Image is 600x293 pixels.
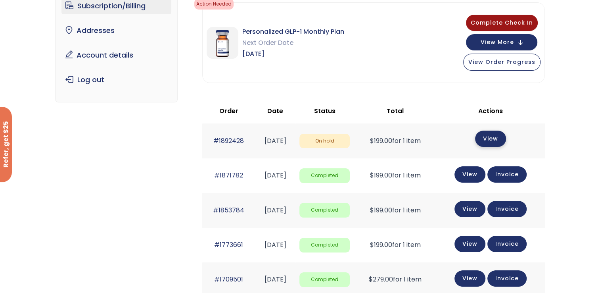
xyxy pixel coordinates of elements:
[370,171,374,180] span: $
[463,54,541,71] button: View Order Progress
[370,206,374,215] span: $
[354,158,436,193] td: for 1 item
[487,201,527,217] a: Invoice
[219,106,238,116] span: Order
[299,272,350,287] span: Completed
[265,171,286,180] time: [DATE]
[487,270,527,287] a: Invoice
[387,106,404,116] span: Total
[466,34,537,50] button: View More
[454,201,485,217] a: View
[454,270,485,287] a: View
[242,48,344,60] span: [DATE]
[370,206,392,215] span: 199.00
[299,203,350,218] span: Completed
[214,171,243,180] a: #1871782
[299,238,350,253] span: Completed
[466,15,538,31] button: Complete Check In
[454,236,485,252] a: View
[354,193,436,227] td: for 1 item
[242,26,344,37] span: Personalized GLP-1 Monthly Plan
[454,166,485,183] a: View
[478,106,503,116] span: Actions
[314,106,335,116] span: Status
[481,40,514,45] span: View More
[354,228,436,262] td: for 1 item
[242,37,344,48] span: Next Order Date
[487,166,527,183] a: Invoice
[369,275,373,284] span: $
[61,47,171,64] a: Account details
[370,136,392,145] span: 199.00
[265,136,286,145] time: [DATE]
[265,240,286,249] time: [DATE]
[471,19,533,27] span: Complete Check In
[267,106,283,116] span: Date
[299,168,350,183] span: Completed
[354,123,436,158] td: for 1 item
[213,206,244,215] a: #1853784
[369,275,393,284] span: 279.00
[370,240,374,249] span: $
[299,134,350,148] span: On hold
[487,236,527,252] a: Invoice
[61,71,171,88] a: Log out
[61,22,171,39] a: Addresses
[214,240,243,249] a: #1773661
[370,171,392,180] span: 199.00
[475,131,506,147] a: View
[370,240,392,249] span: 199.00
[265,275,286,284] time: [DATE]
[370,136,374,145] span: $
[468,58,535,66] span: View Order Progress
[214,275,243,284] a: #1709501
[213,136,244,145] a: #1892428
[265,206,286,215] time: [DATE]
